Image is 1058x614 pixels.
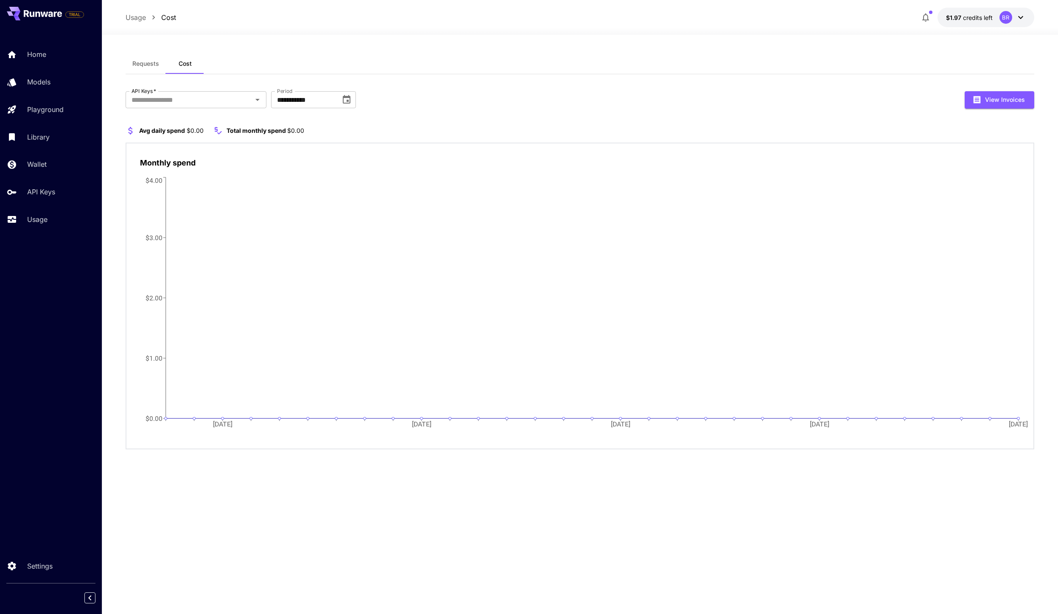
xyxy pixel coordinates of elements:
tspan: [DATE] [412,420,432,428]
tspan: $4.00 [146,176,162,184]
p: Settings [27,561,53,571]
button: Choose date, selected date is Aug 31, 2025 [338,91,355,108]
a: View Invoices [965,95,1034,103]
p: Models [27,77,50,87]
button: $1.96638BR [938,8,1034,27]
tspan: $2.00 [146,294,162,302]
p: Monthly spend [140,157,196,168]
tspan: [DATE] [213,420,232,428]
p: API Keys [27,187,55,197]
a: Cost [161,12,176,22]
p: Usage [27,214,48,224]
label: API Keys [132,87,156,95]
tspan: $3.00 [146,233,162,241]
div: BR [999,11,1012,24]
span: Avg daily spend [139,127,185,134]
label: Period [277,87,293,95]
button: View Invoices [965,91,1034,109]
tspan: [DATE] [810,420,830,428]
p: Home [27,49,46,59]
span: Total monthly spend [227,127,286,134]
span: Cost [179,60,192,67]
tspan: [DATE] [611,420,631,428]
span: $1.97 [946,14,963,21]
span: Add your payment card to enable full platform functionality. [65,9,84,20]
span: $0.00 [187,127,204,134]
span: Requests [132,60,159,67]
nav: breadcrumb [126,12,176,22]
tspan: [DATE] [1010,420,1029,428]
span: credits left [963,14,993,21]
div: $1.96638 [946,13,993,22]
tspan: $0.00 [146,415,162,423]
button: Collapse sidebar [84,592,95,603]
button: Open [252,94,263,106]
p: Playground [27,104,64,115]
p: Library [27,132,50,142]
tspan: $1.00 [146,354,162,362]
span: TRIAL [66,11,84,18]
p: Wallet [27,159,47,169]
span: $0.00 [287,127,304,134]
a: Usage [126,12,146,22]
div: Collapse sidebar [91,590,102,606]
